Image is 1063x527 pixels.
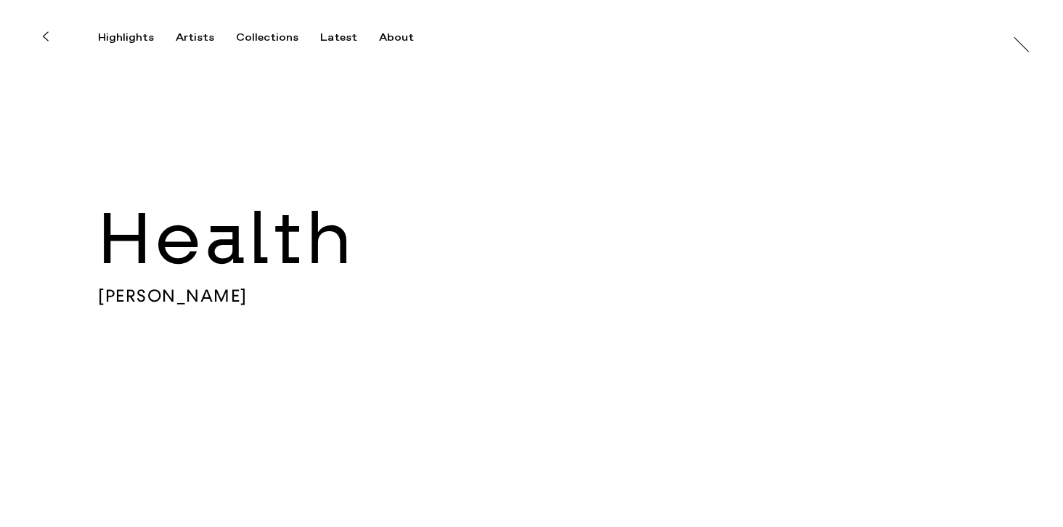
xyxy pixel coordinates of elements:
[320,31,379,44] button: Latest
[379,31,436,44] button: About
[98,31,154,44] div: Highlights
[98,285,965,307] span: [PERSON_NAME]
[320,31,357,44] div: Latest
[176,31,214,44] div: Artists
[98,31,176,44] button: Highlights
[176,31,236,44] button: Artists
[236,31,320,44] button: Collections
[236,31,298,44] div: Collections
[98,194,965,285] h2: Health
[379,31,414,44] div: About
